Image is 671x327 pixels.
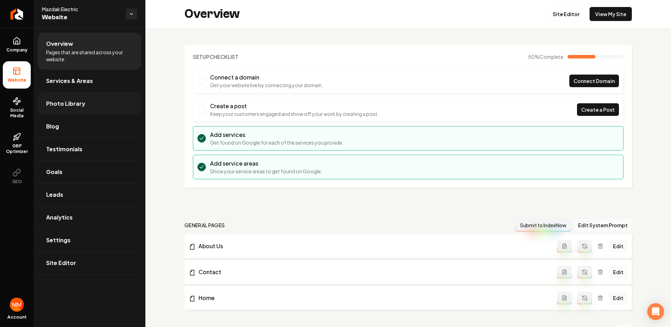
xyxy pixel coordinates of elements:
[38,229,141,251] a: Settings
[609,292,628,304] a: Edit
[38,183,141,206] a: Leads
[46,236,71,244] span: Settings
[210,73,323,82] h3: Connect a domain
[46,40,73,48] span: Overview
[557,266,572,278] button: Add admin page prompt
[574,219,632,231] button: Edit System Prompt
[609,240,628,252] a: Edit
[38,70,141,92] a: Services & Areas
[46,145,82,153] span: Testimonials
[590,7,632,21] a: View My Site
[10,8,23,20] img: Rebolt Logo
[189,242,557,250] a: About Us
[210,139,344,146] p: Get found on Google for each of the services you provide.
[3,163,31,190] button: SEO
[210,168,322,175] p: Show your service areas to get found on Google.
[3,31,31,58] a: Company
[46,168,63,176] span: Goals
[573,77,615,85] span: Connect Domain
[540,54,563,60] span: Complete
[528,53,563,60] span: 50 %
[10,298,24,312] img: Matthew Meyer
[647,303,664,320] div: Open Intercom Messenger
[557,240,572,252] button: Add admin page prompt
[515,219,571,231] button: Submit to IndexNow
[3,143,31,154] span: GBP Optimizer
[193,53,239,60] h2: Checklist
[10,298,24,312] button: Open user button
[557,292,572,304] button: Add admin page prompt
[193,54,210,60] span: Setup
[5,77,29,83] span: Website
[210,82,323,89] p: Get your website live by connecting your domain.
[210,131,344,139] h3: Add services
[577,103,619,116] a: Create a Post
[46,213,73,222] span: Analytics
[3,127,31,160] a: GBP Optimizer
[46,259,76,267] span: Site Editor
[185,222,225,229] h2: general pages
[581,106,615,113] span: Create a Post
[210,110,379,117] p: Keep your customers engaged and show off your work by creating a post.
[46,122,59,131] span: Blog
[38,206,141,229] a: Analytics
[189,294,557,302] a: Home
[210,159,322,168] h3: Add service areas
[38,252,141,274] a: Site Editor
[38,138,141,160] a: Testimonials
[46,99,85,108] span: Photo Library
[185,7,240,21] h2: Overview
[42,6,120,13] span: Mazdak Electric
[38,92,141,115] a: Photo Library
[569,75,619,87] a: Connect Domain
[38,115,141,138] a: Blog
[3,47,30,53] span: Company
[46,77,93,85] span: Services & Areas
[38,161,141,183] a: Goals
[3,107,31,119] span: Social Media
[547,7,585,21] a: Site Editor
[46,49,133,63] span: Pages that are shared across your website.
[46,190,63,199] span: Leads
[3,91,31,124] a: Social Media
[9,179,24,185] span: SEO
[210,102,379,110] h3: Create a post
[609,266,628,278] a: Edit
[42,13,120,22] span: Website
[7,314,27,320] span: Account
[189,268,557,276] a: Contact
